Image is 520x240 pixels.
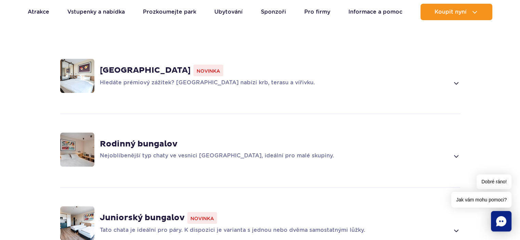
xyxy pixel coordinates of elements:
font: Informace a pomoc [348,9,402,15]
font: Dobré ráno! [481,179,507,184]
font: Ubytování [214,9,243,15]
font: Novinka [190,215,214,221]
font: Nejoblíbenější typ chaty ve vesnici [GEOGRAPHIC_DATA], ideální pro malé skupiny. [100,152,334,159]
font: Sponzoři [261,9,286,15]
font: Tato chata je ideální pro páry. K dispozici je varianta s jednou nebo dvěma samostatnými lůžky. [100,227,365,233]
a: Prozkoumejte park [143,4,196,20]
a: Vstupenky a nabídka [67,4,125,20]
font: Juniorský bungalov [100,213,185,223]
font: Prozkoumejte park [143,9,196,15]
div: Povídání [491,211,511,231]
font: Rodinný bungalov [100,139,177,149]
font: Hledáte prémiový zážitek? [GEOGRAPHIC_DATA] nabízí krb, terasu a vířivku. [100,79,315,86]
button: Koupit nyní [421,4,492,20]
font: Atrakce [28,9,49,15]
font: Pro firmy [304,9,330,15]
a: Sponzoři [261,4,286,20]
a: Ubytování [214,4,243,20]
a: Informace a pomoc [348,4,402,20]
font: [GEOGRAPHIC_DATA] [100,65,191,75]
font: Jak vám mohu pomoci? [456,197,507,202]
font: Novinka [197,68,220,73]
a: Atrakce [28,4,49,20]
a: Pro firmy [304,4,330,20]
font: Vstupenky a nabídka [67,9,125,15]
